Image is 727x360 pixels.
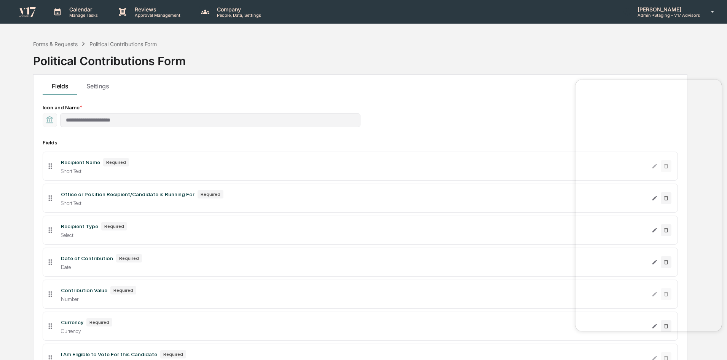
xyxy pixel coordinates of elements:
[110,286,136,294] div: Required
[89,41,157,47] div: Political Contributions Form
[211,13,265,18] p: People, Data, Settings
[631,6,700,13] p: [PERSON_NAME]
[43,139,678,146] div: Fields
[61,159,100,165] div: Recipient Name
[61,319,83,325] div: Currency
[703,335,723,355] iframe: Open customer support
[61,191,195,197] div: Office or Position Recipient/Candidate is Running For
[77,75,118,95] button: Settings
[103,158,129,166] div: Required
[61,264,646,270] div: Date
[86,318,112,326] div: Required
[61,223,98,229] div: Recipient Type
[160,350,186,358] div: Required
[33,48,186,68] div: Political Contributions Form
[61,232,646,238] div: Select
[61,200,646,206] div: Short Text
[61,351,157,357] div: I Am Eligible to Vote For this Candidate
[198,190,223,198] div: Required
[576,80,722,331] iframe: Customer support window
[211,6,265,13] p: Company
[43,75,77,95] button: Fields
[61,287,107,293] div: Contribution Value
[631,13,700,18] p: Admin • Staging - V17 Advisors
[61,168,646,174] div: Short Text
[43,104,678,110] div: Icon and Name
[18,6,37,17] img: logo
[101,222,127,230] div: Required
[116,254,142,262] div: Required
[63,13,102,18] p: Manage Tasks
[61,328,646,334] div: Currency
[61,296,646,302] div: Number
[33,41,78,47] div: Forms & Requests
[61,255,113,261] div: Date of Contribution
[63,6,102,13] p: Calendar
[129,6,184,13] p: Reviews
[129,13,184,18] p: Approval Management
